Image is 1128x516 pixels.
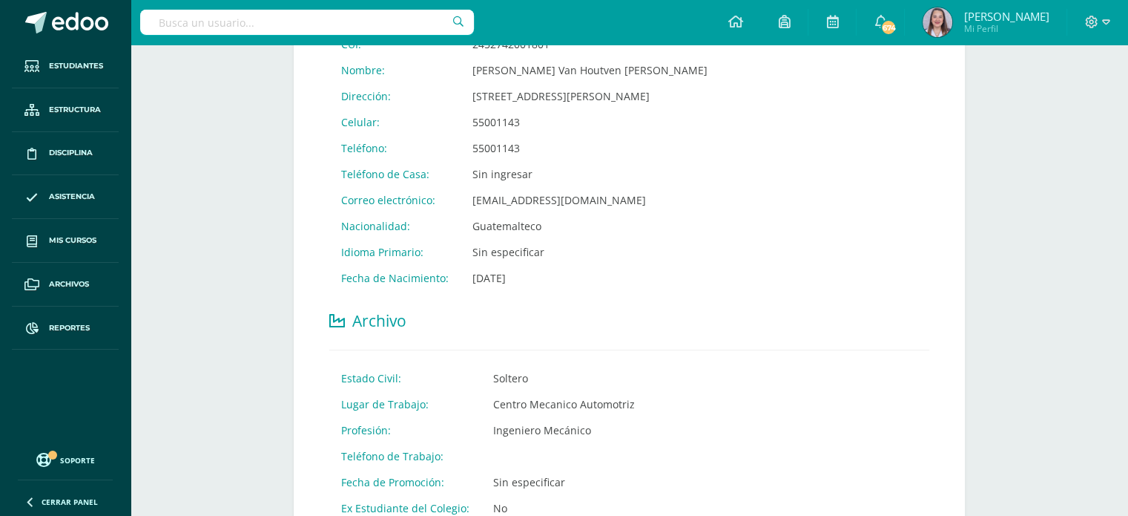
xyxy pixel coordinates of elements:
img: f9711090296037b085c033ea50106f78.png [923,7,952,37]
td: Fecha de Nacimiento: [329,265,461,291]
a: Disciplina [12,132,119,176]
span: 674 [880,19,897,36]
span: Estudiantes [49,60,103,72]
td: Dirección: [329,83,461,109]
td: Sin especificar [461,239,719,265]
td: Estado Civil: [329,365,481,391]
a: Reportes [12,307,119,350]
td: Correo electrónico: [329,187,461,213]
td: Nacionalidad: [329,213,461,239]
td: Sin ingresar [461,161,719,187]
td: Teléfono: [329,135,461,161]
td: [STREET_ADDRESS][PERSON_NAME] [461,83,719,109]
a: Estructura [12,88,119,132]
span: Soporte [60,455,95,466]
span: Cerrar panel [42,497,98,507]
span: Asistencia [49,191,95,203]
span: Disciplina [49,147,93,159]
td: Ingeniero Mecánico [481,417,647,443]
a: Asistencia [12,175,119,219]
span: Mi Perfil [963,22,1049,35]
td: Guatemalteco [461,213,719,239]
td: [DATE] [461,265,719,291]
td: Teléfono de Casa: [329,161,461,187]
td: 55001143 [461,135,719,161]
span: Reportes [49,322,90,334]
a: Estudiantes [12,45,119,88]
td: 55001143 [461,109,719,135]
span: Archivos [49,278,89,290]
span: [PERSON_NAME] [963,9,1049,24]
span: Estructura [49,104,101,116]
td: Nombre: [329,57,461,83]
td: Profesión: [329,417,481,443]
a: Archivos [12,263,119,307]
td: [EMAIL_ADDRESS][DOMAIN_NAME] [461,187,719,213]
td: Fecha de Promoción: [329,469,481,495]
td: [PERSON_NAME] Van Houtven [PERSON_NAME] [461,57,719,83]
td: Celular: [329,109,461,135]
td: Sin especificar [481,469,647,495]
span: Archivo [352,310,406,331]
a: Mis cursos [12,219,119,263]
a: Soporte [18,449,113,469]
span: Mis cursos [49,235,96,246]
td: Idioma Primario: [329,239,461,265]
td: Teléfono de Trabajo: [329,443,481,469]
td: Centro Mecanico Automotriz [481,391,647,417]
td: Soltero [481,365,647,391]
td: Lugar de Trabajo: [329,391,481,417]
input: Busca un usuario... [140,10,474,35]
